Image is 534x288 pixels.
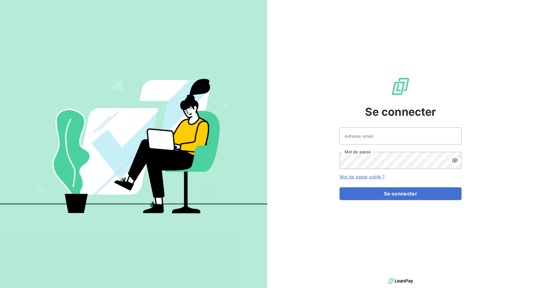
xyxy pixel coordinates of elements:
[365,104,436,120] span: Se connecter
[339,187,461,200] button: Se connecter
[339,174,384,179] a: Mot de passe oublié ?
[391,77,410,96] img: Logo LeanPay
[339,127,461,144] input: placeholder
[388,276,413,286] img: logo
